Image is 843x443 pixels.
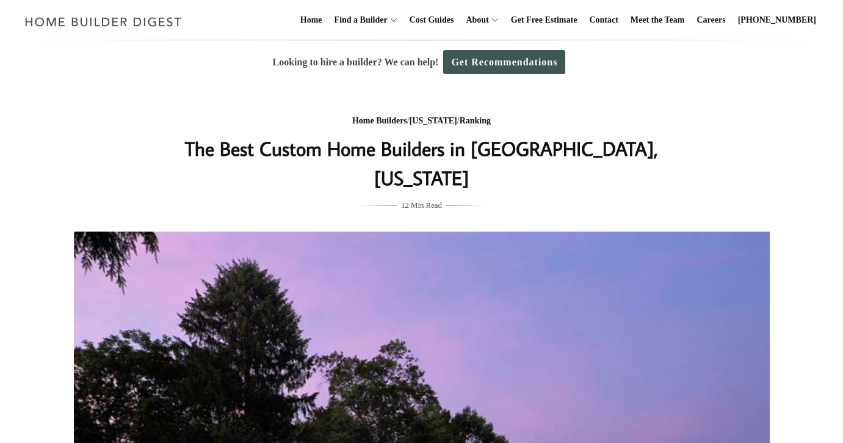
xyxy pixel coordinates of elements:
[692,1,731,40] a: Careers
[584,1,623,40] a: Contact
[178,114,665,129] div: / /
[461,1,488,40] a: About
[626,1,690,40] a: Meet the Team
[443,50,565,74] a: Get Recommendations
[733,1,821,40] a: [PHONE_NUMBER]
[330,1,388,40] a: Find a Builder
[20,10,187,34] img: Home Builder Digest
[295,1,327,40] a: Home
[506,1,582,40] a: Get Free Estimate
[460,116,491,125] a: Ranking
[405,1,459,40] a: Cost Guides
[352,116,407,125] a: Home Builders
[178,134,665,192] h1: The Best Custom Home Builders in [GEOGRAPHIC_DATA], [US_STATE]
[410,116,457,125] a: [US_STATE]
[401,199,442,212] span: 12 Min Read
